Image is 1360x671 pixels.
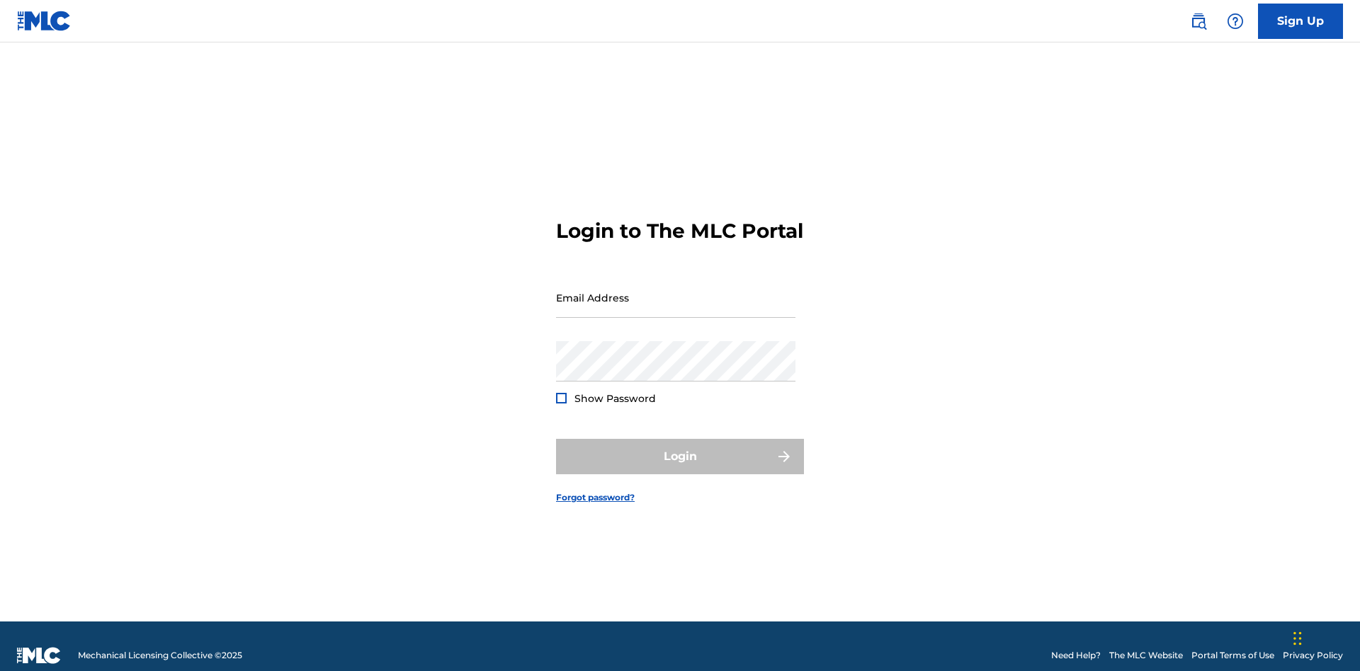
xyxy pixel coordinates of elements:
[1190,13,1207,30] img: search
[556,219,803,243] h3: Login to The MLC Portal
[1258,4,1343,39] a: Sign Up
[1109,649,1183,662] a: The MLC Website
[78,649,242,662] span: Mechanical Licensing Collective © 2025
[574,392,656,405] span: Show Password
[1283,649,1343,662] a: Privacy Policy
[17,647,61,664] img: logo
[1191,649,1274,662] a: Portal Terms of Use
[1293,617,1302,660] div: Drag
[1227,13,1244,30] img: help
[1184,7,1213,35] a: Public Search
[1221,7,1249,35] div: Help
[556,491,635,504] a: Forgot password?
[1051,649,1101,662] a: Need Help?
[1289,603,1360,671] iframe: Chat Widget
[17,11,72,31] img: MLC Logo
